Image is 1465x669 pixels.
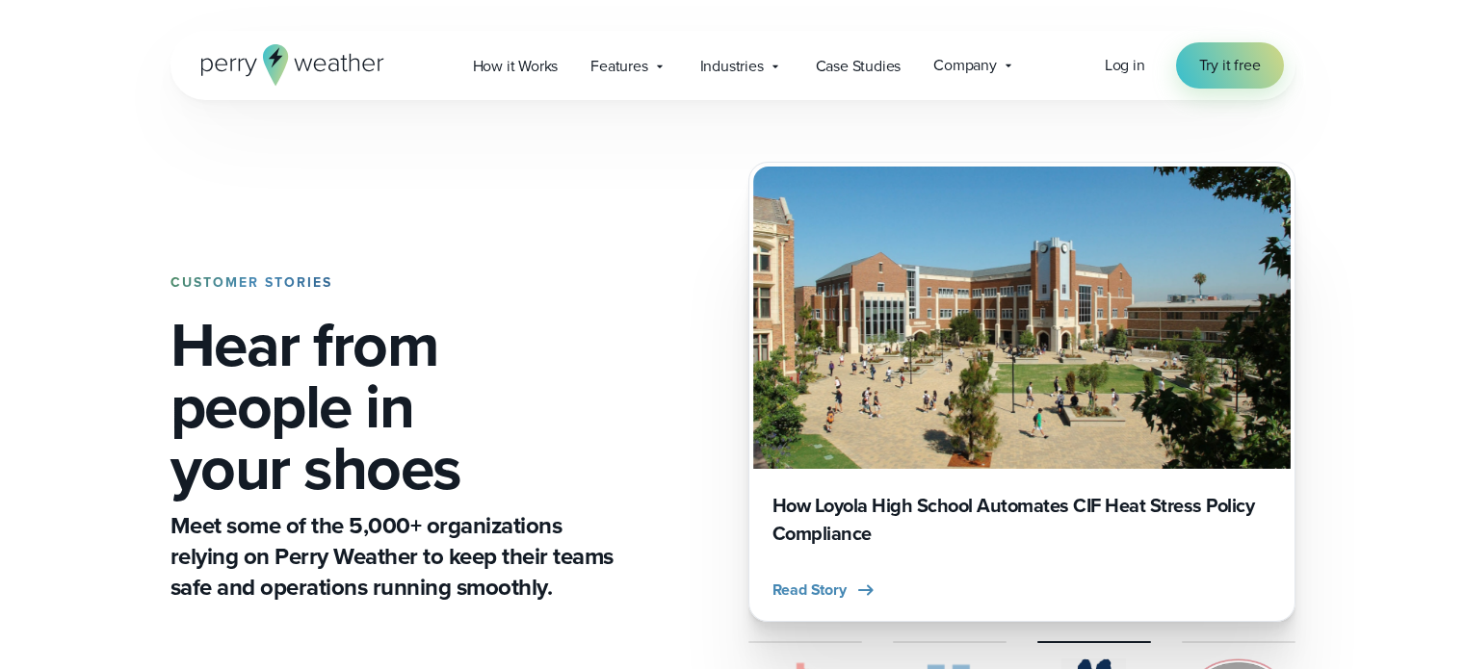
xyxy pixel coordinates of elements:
[772,579,847,602] span: Read Story
[748,162,1295,622] div: 3 of 4
[772,492,1271,548] h3: How Loyola High School Automates CIF Heat Stress Policy Compliance
[473,55,559,78] span: How it Works
[170,510,621,603] p: Meet some of the 5,000+ organizations relying on Perry Weather to keep their teams safe and opera...
[1176,42,1284,89] a: Try it free
[772,579,877,602] button: Read Story
[1105,54,1145,77] a: Log in
[590,55,647,78] span: Features
[1105,54,1145,76] span: Log in
[748,162,1295,622] div: slideshow
[748,162,1295,622] a: How Loyola High School Automates CIF Heat Stress Policy Compliance Read Story
[799,46,918,86] a: Case Studies
[700,55,764,78] span: Industries
[170,272,332,293] strong: CUSTOMER STORIES
[816,55,902,78] span: Case Studies
[170,314,621,499] h1: Hear from people in your shoes
[1199,54,1261,77] span: Try it free
[933,54,997,77] span: Company
[457,46,575,86] a: How it Works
